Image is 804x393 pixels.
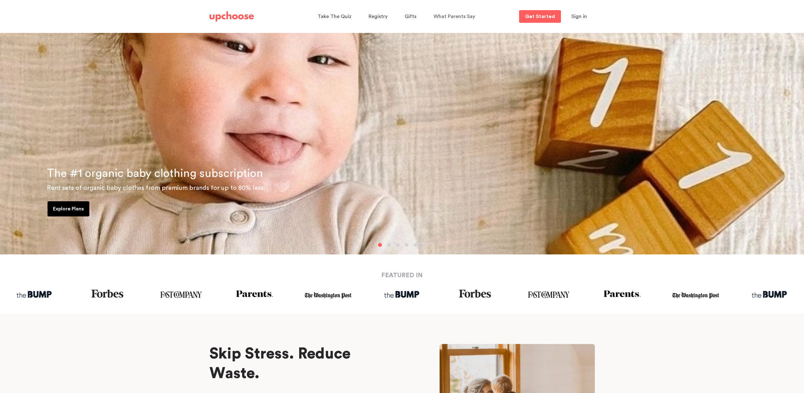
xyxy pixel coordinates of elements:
a: Take The Quiz [318,10,353,23]
a: Registry [369,10,389,23]
span: Registry [369,14,388,19]
a: Get Started [519,10,561,23]
span: What Parents Say [434,14,475,19]
span: Skip Stress. Reduce Waste. [209,346,351,381]
p: Rent sets of organic baby clothes from premium brands for up to 80% less. [47,183,796,193]
a: Gifts [405,10,418,23]
p: Get Started [525,14,555,19]
a: Explore Plans [48,201,89,216]
strong: FEATURED IN [381,272,423,278]
span: Take The Quiz [318,14,351,19]
span: The #1 organic baby clothing subscription [47,168,263,179]
span: Sign in [571,14,587,19]
button: Sign in [563,10,595,23]
p: Explore Plans [53,205,84,213]
a: UpChoose [209,10,254,23]
a: What Parents Say [434,10,477,23]
span: Gifts [405,14,416,19]
img: UpChoose [209,11,254,22]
